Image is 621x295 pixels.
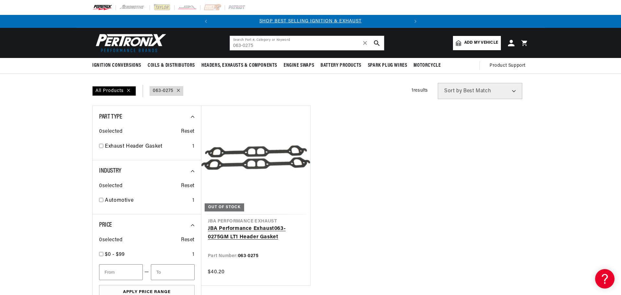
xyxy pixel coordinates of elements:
div: 1 [192,142,195,151]
a: JBA Performance Exhaust063-0275GM LT1 Header Gasket [208,225,304,241]
summary: Motorcycle [410,58,444,73]
summary: Spark Plug Wires [365,58,411,73]
span: Headers, Exhausts & Components [201,62,277,69]
summary: Coils & Distributors [144,58,198,73]
summary: Ignition Conversions [92,58,144,73]
slideshow-component: Translation missing: en.sections.announcements.announcement_bar [76,15,545,28]
button: Translation missing: en.sections.announcements.previous_announcement [199,15,212,28]
a: 063-0275 [153,87,174,95]
a: SHOP BEST SELLING IGNITION & EXHAUST [259,19,362,24]
input: From [99,264,143,280]
span: Coils & Distributors [148,62,195,69]
span: Reset [181,128,195,136]
summary: Headers, Exhausts & Components [198,58,280,73]
span: 0 selected [99,236,122,244]
span: Sort by [444,88,462,94]
span: $0 - $99 [105,252,125,257]
a: Exhaust Header Gasket [105,142,190,151]
img: Pertronix [92,32,167,54]
div: 1 of 2 [212,18,409,25]
div: 1 [192,197,195,205]
input: Search Part #, Category or Keyword [230,36,384,50]
span: Product Support [490,62,525,69]
button: Translation missing: en.sections.announcements.next_announcement [409,15,422,28]
span: 1 results [412,88,428,93]
span: Part Type [99,114,122,120]
input: To [151,264,195,280]
span: Add my vehicle [464,40,498,46]
span: Reset [181,182,195,190]
div: 1 [192,251,195,259]
span: Price [99,222,112,228]
button: search button [370,36,384,50]
div: All Products [92,86,136,96]
span: Motorcycle [413,62,441,69]
span: Spark Plug Wires [368,62,407,69]
span: 0 selected [99,182,122,190]
div: Announcement [212,18,409,25]
summary: Engine Swaps [280,58,317,73]
span: Industry [99,168,121,174]
span: — [144,268,149,277]
summary: Battery Products [317,58,365,73]
select: Sort by [438,83,522,99]
a: Add my vehicle [453,36,501,50]
a: Automotive [105,197,190,205]
summary: Product Support [490,58,529,74]
span: Ignition Conversions [92,62,141,69]
span: Engine Swaps [284,62,314,69]
span: 0 selected [99,128,122,136]
span: Battery Products [321,62,361,69]
span: Reset [181,236,195,244]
